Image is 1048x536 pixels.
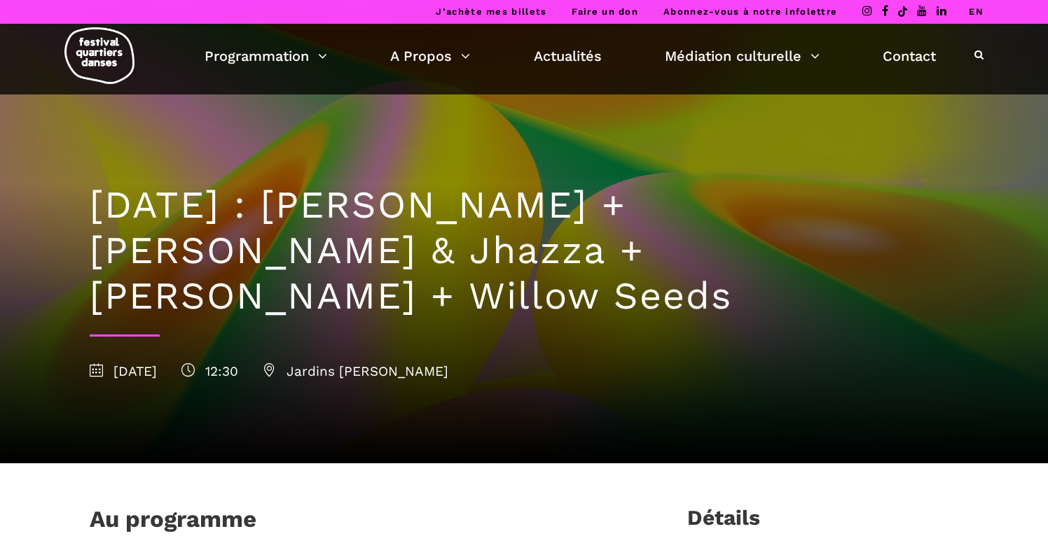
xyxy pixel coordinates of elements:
a: J’achète mes billets [436,6,546,17]
a: EN [969,6,984,17]
a: Faire un don [572,6,638,17]
a: A Propos [390,44,470,68]
a: Programmation [205,44,327,68]
a: Abonnez-vous à notre infolettre [663,6,837,17]
a: Actualités [534,44,602,68]
span: [DATE] [90,363,157,379]
a: Contact [883,44,936,68]
img: logo-fqd-med [64,27,135,84]
span: 12:30 [181,363,238,379]
a: Médiation culturelle [665,44,820,68]
h1: [DATE] : [PERSON_NAME] + [PERSON_NAME] & Jhazza + [PERSON_NAME] + Willow Seeds [90,183,958,318]
span: Jardins [PERSON_NAME] [263,363,448,379]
